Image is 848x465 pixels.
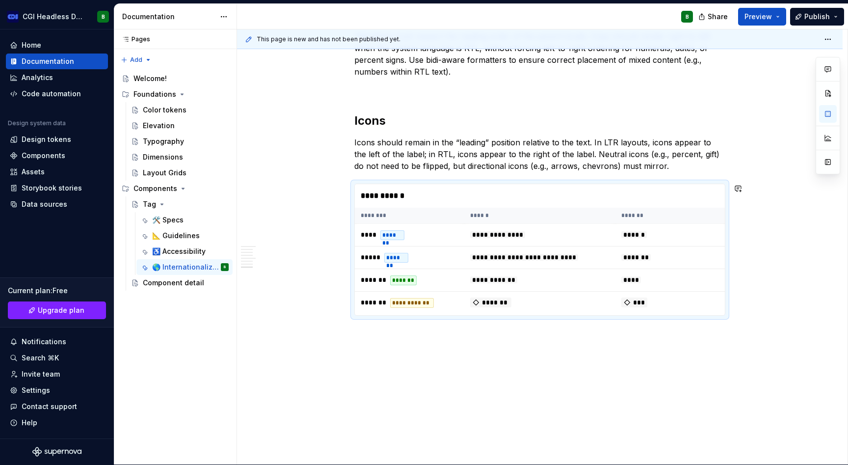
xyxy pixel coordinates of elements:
div: Components [22,151,65,161]
a: Components [6,148,108,164]
div: Dimensions [143,152,183,162]
div: Contact support [22,402,77,411]
div: Current plan : Free [8,286,106,296]
div: Color tokens [143,105,186,115]
div: Components [118,181,233,196]
div: Component detail [143,278,204,288]
a: Typography [127,134,233,149]
div: Design tokens [22,135,71,144]
div: Analytics [22,73,53,82]
p: Tag labels must respect the reading order of the parent locale. Copy should render right-to-left ... [354,30,725,78]
div: 📐 Guidelines [152,231,200,241]
button: CGI Headless Design SystemB [2,6,112,27]
div: Foundations [133,89,176,99]
div: Pages [118,35,150,43]
div: Search ⌘K [22,353,59,363]
button: Search ⌘K [6,350,108,366]
button: Upgrade plan [8,301,106,319]
div: Help [22,418,37,428]
button: Preview [738,8,786,26]
a: Invite team [6,366,108,382]
a: Code automation [6,86,108,102]
button: Share [693,8,734,26]
button: Contact support [6,399,108,414]
a: Design tokens [6,132,108,147]
span: Add [130,56,142,64]
img: 3b67f86d-ada9-4168-9298-c87054528866.png [7,11,19,23]
span: This page is new and has not been published yet. [257,35,400,43]
div: Assets [22,167,45,177]
span: Publish [804,12,830,22]
a: Data sources [6,196,108,212]
div: Settings [22,385,50,395]
button: Add [118,53,155,67]
div: ♿️ Accessibility [152,246,206,256]
span: Preview [744,12,772,22]
div: Elevation [143,121,175,131]
h2: Icons [354,113,725,129]
a: Home [6,37,108,53]
div: CGI Headless Design System [23,12,85,22]
div: Components [133,184,177,193]
div: Tag [143,199,156,209]
a: Welcome! [118,71,233,86]
div: Design system data [8,119,66,127]
div: Invite team [22,369,60,379]
div: Home [22,40,41,50]
div: Storybook stories [22,183,82,193]
div: Code automation [22,89,81,99]
a: Assets [6,164,108,180]
a: Storybook stories [6,180,108,196]
div: B [102,13,105,21]
span: Upgrade plan [38,305,84,315]
a: Analytics [6,70,108,85]
a: Component detail [127,275,233,291]
a: 🌎 InternationalizationB [136,259,233,275]
a: Tag [127,196,233,212]
a: Documentation [6,54,108,69]
button: Notifications [6,334,108,350]
div: Layout Grids [143,168,186,178]
div: Typography [143,137,184,146]
div: 🛠️ Specs [152,215,184,225]
button: Publish [790,8,844,26]
svg: Supernova Logo [32,447,81,457]
a: 🛠️ Specs [136,212,233,228]
div: Notifications [22,337,66,347]
a: Layout Grids [127,165,233,181]
div: Page tree [118,71,233,291]
a: 📐 Guidelines [136,228,233,244]
div: B [224,262,226,272]
a: Settings [6,383,108,398]
a: Elevation [127,118,233,134]
button: Help [6,415,108,431]
a: Color tokens [127,102,233,118]
p: Icons should remain in the “leading” position relative to the text. In LTR layouts, icons appear ... [354,137,725,172]
div: 🌎 Internationalization [152,262,219,272]
div: Data sources [22,199,67,209]
a: Dimensions [127,149,233,165]
div: Welcome! [133,74,167,83]
span: Share [708,12,728,22]
div: Documentation [122,12,215,22]
div: Documentation [22,56,74,66]
div: Foundations [118,86,233,102]
div: B [686,13,689,21]
a: ♿️ Accessibility [136,244,233,259]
